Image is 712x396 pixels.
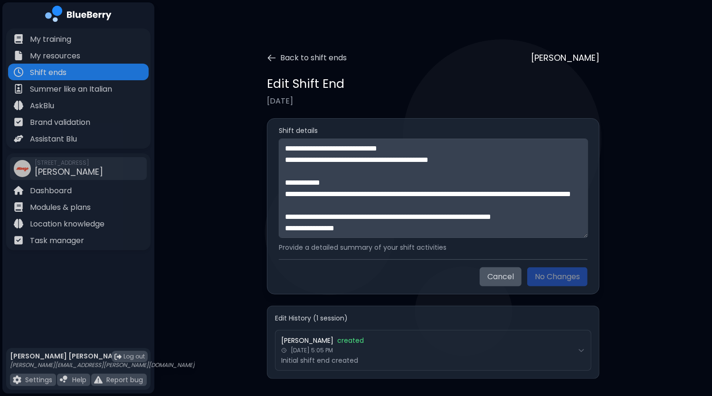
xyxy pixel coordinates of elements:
[30,202,91,213] p: Modules & plans
[14,186,23,195] img: file icon
[60,376,68,384] img: file icon
[337,336,364,345] span: created
[30,50,80,62] p: My resources
[267,76,344,92] h1: Edit Shift End
[14,134,23,143] img: file icon
[281,356,574,365] p: Initial shift end created
[72,376,86,384] p: Help
[45,6,112,25] img: company logo
[14,117,23,127] img: file icon
[30,117,90,128] p: Brand validation
[94,376,103,384] img: file icon
[106,376,143,384] p: Report bug
[25,376,52,384] p: Settings
[30,34,71,45] p: My training
[267,95,599,107] p: [DATE]
[14,67,23,77] img: file icon
[14,101,23,110] img: file icon
[480,267,522,286] button: Cancel
[275,314,591,322] h4: Edit History ( 1 session )
[10,361,195,369] p: [PERSON_NAME][EMAIL_ADDRESS][PERSON_NAME][DOMAIN_NAME]
[30,218,104,230] p: Location knowledge
[14,160,31,177] img: company thumbnail
[30,235,84,246] p: Task manager
[30,185,72,197] p: Dashboard
[14,51,23,60] img: file icon
[14,34,23,44] img: file icon
[279,243,588,252] p: Provide a detailed summary of your shift activities
[281,336,333,345] span: [PERSON_NAME]
[10,352,195,360] p: [PERSON_NAME] [PERSON_NAME]
[30,100,54,112] p: AskBlu
[35,159,103,167] span: [STREET_ADDRESS]
[30,133,77,145] p: Assistant Blu
[13,376,21,384] img: file icon
[279,126,588,135] label: Shift details
[35,166,103,178] span: [PERSON_NAME]
[30,84,112,95] p: Summer like an Italian
[14,202,23,212] img: file icon
[527,267,588,286] button: No Changes
[114,353,122,360] img: logout
[267,52,347,64] button: Back to shift ends
[14,236,23,245] img: file icon
[14,84,23,94] img: file icon
[123,353,145,360] span: Log out
[531,51,599,65] p: [PERSON_NAME]
[291,347,333,354] span: [DATE] 5:05 PM
[30,67,66,78] p: Shift ends
[14,219,23,228] img: file icon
